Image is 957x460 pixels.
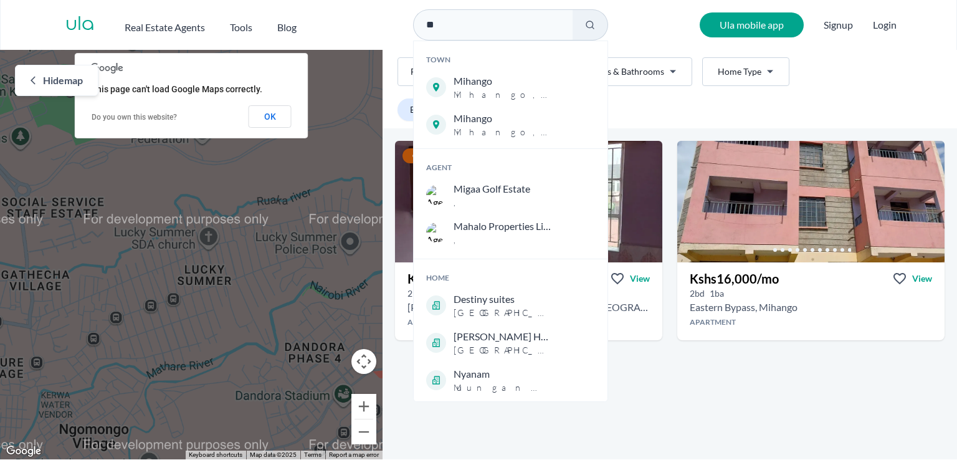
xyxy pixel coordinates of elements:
button: OK [249,105,292,128]
button: Map camera controls [351,349,376,374]
nav: Main [125,15,321,35]
a: Destiny suites[GEOGRAPHIC_DATA],Mihango [414,287,607,324]
span: , [454,234,552,246]
button: Zoom in [351,394,376,419]
h2: 2 bedroom Apartment for rent in Mihango - Kshs 17,000/mo -Green Court, Utawala., Nairobi, Kenya, ... [407,300,650,315]
span: Home [426,273,449,282]
h2: Blog [277,20,297,35]
span: Nyanam [454,367,552,381]
a: ula [65,14,95,36]
span: Mihango [454,74,552,89]
span: [GEOGRAPHIC_DATA] , Mihango [454,307,552,319]
button: Home Type [702,57,789,86]
img: Google [3,443,44,459]
span: Bedrooms [410,103,450,116]
a: NyanamMuungano court,Mihango [414,362,607,399]
a: [PERSON_NAME] House[GEOGRAPHIC_DATA],Mihango [414,324,607,362]
button: Keyboard shortcuts [189,451,242,459]
span: Destiny suites [454,292,552,307]
span: [GEOGRAPHIC_DATA] , Mihango [454,344,552,357]
span: Bedrooms & Bathrooms [571,65,664,78]
span: View [912,272,932,285]
span: Signup [824,12,853,37]
h3: Kshs 16,000 /mo [690,270,779,287]
h5: 2 bedrooms [407,287,422,300]
a: Terms (opens in new tab) [304,451,321,458]
a: Open this area in Google Maps (opens a new window) [3,443,44,459]
img: Agent [426,185,446,205]
span: Agent [426,163,452,172]
span: Mihango , [GEOGRAPHIC_DATA] [454,89,552,101]
span: Town [426,55,450,64]
span: Mahalo Properties Limited [454,219,552,234]
button: Tools [230,15,252,35]
button: Bedrooms & Bathrooms [558,57,692,86]
img: Agent [426,223,446,242]
a: Blog [277,15,297,35]
h5: 1 bathrooms [710,287,724,300]
span: Migaa Golf Estate [454,181,539,196]
img: 2 bedroom Apartment for rent - Kshs 16,000/mo - in Mihango behind Shell, Eastern Bypass, Nairobi,... [677,141,945,262]
span: This page can't load Google Maps correctly. [91,84,262,94]
span: Hide map [43,73,83,88]
span: Map data ©2025 [250,451,297,458]
h4: Apartment [677,317,945,327]
a: Report a map error [329,451,379,458]
span: Mihango , [GEOGRAPHIC_DATA] [454,126,552,138]
span: Mihango [454,111,552,126]
span: Muungano court , Mihango [454,381,552,394]
span: , [454,196,539,209]
a: Ula mobile app [700,12,804,37]
a: Do you own this website? [92,113,177,122]
img: 2 bedroom Apartment for rent - Kshs 17,000/mo - in Mihango opposite Green Court, Utawala., Nairob... [395,141,662,262]
a: Kshs16,000/moViewView property in detail2bd 1ba Eastern Bypass, MihangoApartment [677,262,945,340]
span: For Rent [411,65,444,78]
h2: Tools [230,20,252,35]
h2: 2 bedroom Apartment for rent in Mihango - Kshs 16,000/mo -Shell, Eastern Bypass, Nairobi, Kenya, ... [690,300,797,315]
a: Kshs17,000/moViewView property in detail2bd 1ba [PERSON_NAME] , [GEOGRAPHIC_DATA], [GEOGRAPHIC_DA... [395,262,662,340]
h2: Real Estate Agents [125,20,205,35]
span: View [630,272,650,285]
button: Login [873,17,897,32]
button: For Rent [398,57,470,86]
h5: 2 bedrooms [690,287,705,300]
span: Off Market [402,148,470,163]
span: [PERSON_NAME] House [454,329,552,344]
h4: Apartment [395,317,662,327]
h3: Kshs 17,000 /mo [407,270,497,287]
button: Zoom out [351,419,376,444]
span: Home Type [718,65,761,78]
button: Real Estate Agents [125,15,205,35]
